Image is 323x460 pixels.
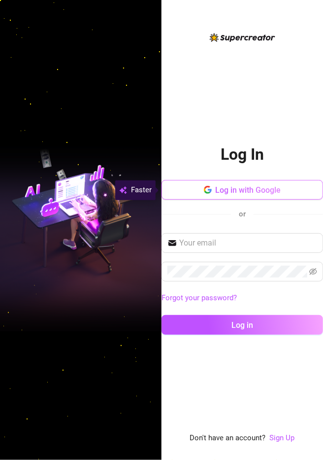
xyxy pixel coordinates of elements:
[210,33,275,42] img: logo-BBDzfeDw.svg
[190,432,266,444] span: Don't have an account?
[309,268,317,276] span: eye-invisible
[131,184,152,196] span: Faster
[270,432,295,444] a: Sign Up
[161,292,323,304] a: Forgot your password?
[161,293,237,302] a: Forgot your password?
[221,144,264,165] h2: Log In
[179,237,317,249] input: Your email
[216,185,281,195] span: Log in with Google
[231,320,253,330] span: Log in
[239,210,246,218] span: or
[161,315,323,335] button: Log in
[161,180,323,200] button: Log in with Google
[119,184,127,196] img: svg%3e
[270,433,295,442] a: Sign Up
